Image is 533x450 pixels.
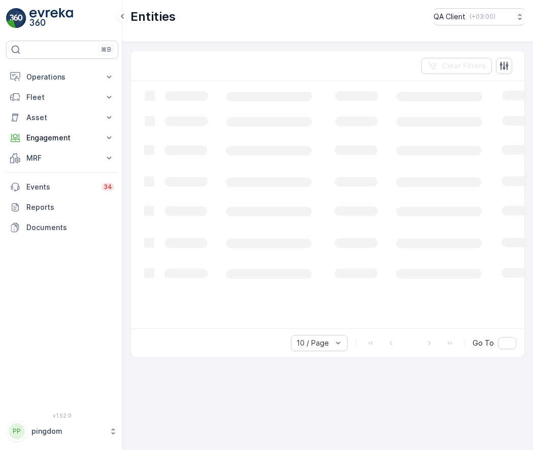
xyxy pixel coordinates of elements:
[26,202,114,212] p: Reports
[29,8,73,28] img: logo_light-DOdMpM7g.png
[31,426,104,436] p: pingdom
[6,107,118,128] button: Asset
[473,338,494,348] span: Go To
[6,177,118,197] a: Events34
[434,12,465,22] p: QA Client
[470,13,495,21] p: ( +03:00 )
[26,133,98,143] p: Engagement
[26,182,95,192] p: Events
[130,9,176,25] p: Entities
[6,8,26,28] img: logo
[6,197,118,217] a: Reports
[442,61,486,71] p: Clear Filters
[26,222,114,233] p: Documents
[6,217,118,238] a: Documents
[6,148,118,168] button: MRF
[26,92,98,102] p: Fleet
[421,58,492,74] button: Clear Filters
[434,8,525,25] button: QA Client(+03:00)
[6,67,118,87] button: Operations
[26,153,98,163] p: MRF
[6,87,118,107] button: Fleet
[9,423,25,439] div: PP
[104,183,112,191] p: 34
[6,128,118,148] button: Engagement
[6,413,118,419] span: v 1.52.0
[101,46,111,54] p: ⌘B
[26,113,98,123] p: Asset
[26,72,98,82] p: Operations
[6,421,118,442] button: PPpingdom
